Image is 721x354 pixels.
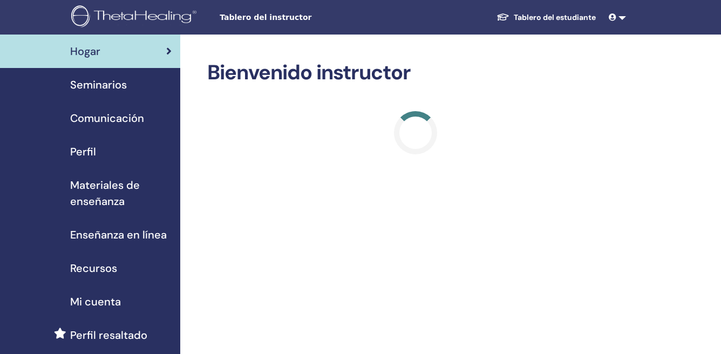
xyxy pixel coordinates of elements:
span: Perfil [70,144,96,160]
span: Recursos [70,260,117,276]
span: Materiales de enseñanza [70,177,172,209]
span: Tablero del instructor [220,12,382,23]
a: Tablero del estudiante [488,8,604,28]
span: Mi cuenta [70,294,121,310]
h2: Bienvenido instructor [207,60,624,85]
span: Enseñanza en línea [70,227,167,243]
img: logo.png [71,5,200,30]
span: Comunicación [70,110,144,126]
span: Perfil resaltado [70,327,147,343]
img: graduation-cap-white.svg [496,12,509,22]
span: Hogar [70,43,100,59]
span: Seminarios [70,77,127,93]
